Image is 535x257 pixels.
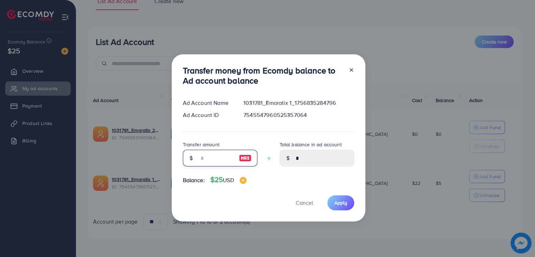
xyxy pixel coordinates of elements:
label: Transfer amount [183,141,219,148]
div: Ad Account ID [177,111,238,119]
h3: Transfer money from Ecomdy balance to Ad account balance [183,65,343,86]
button: Cancel [287,195,322,210]
span: Balance: [183,176,205,184]
img: image [240,177,247,184]
button: Apply [327,195,354,210]
label: Total balance in ad account [280,141,342,148]
div: Ad Account Name [177,99,238,107]
span: Cancel [296,199,313,207]
h4: $25 [210,176,247,184]
div: 1031781_Emaratix 1_1756835284796 [238,99,359,107]
img: image [239,154,251,162]
span: USD [223,176,234,184]
div: 7545547960525357064 [238,111,359,119]
span: Apply [334,199,347,206]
